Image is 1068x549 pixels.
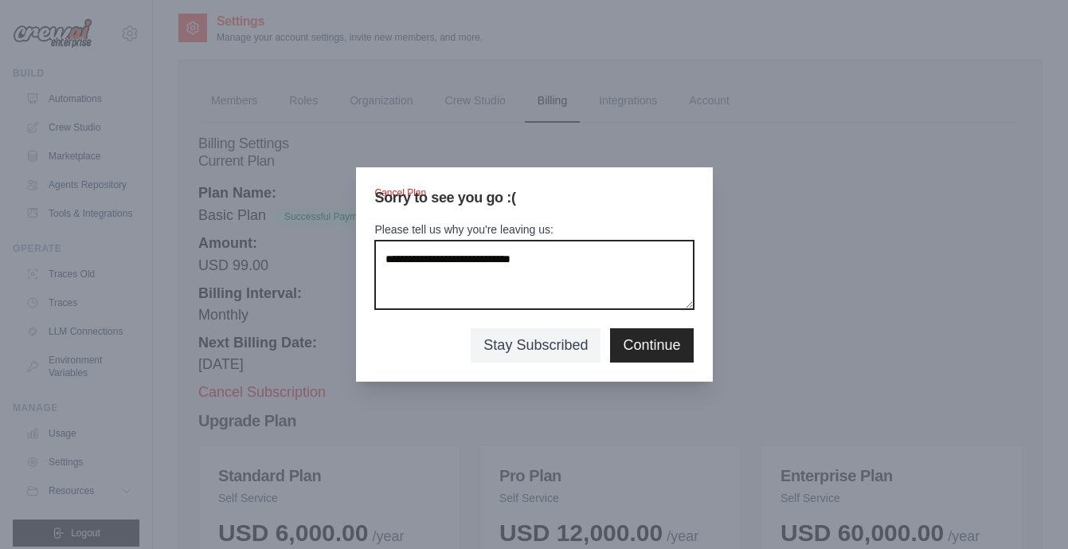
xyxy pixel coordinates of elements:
[483,335,588,356] button: Stay Subscribed
[988,473,1068,549] iframe: Chat Widget
[375,222,694,237] label: Please tell us why you're leaving us:
[623,335,680,356] button: Continue
[375,186,694,209] h3: Sorry to see you go :(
